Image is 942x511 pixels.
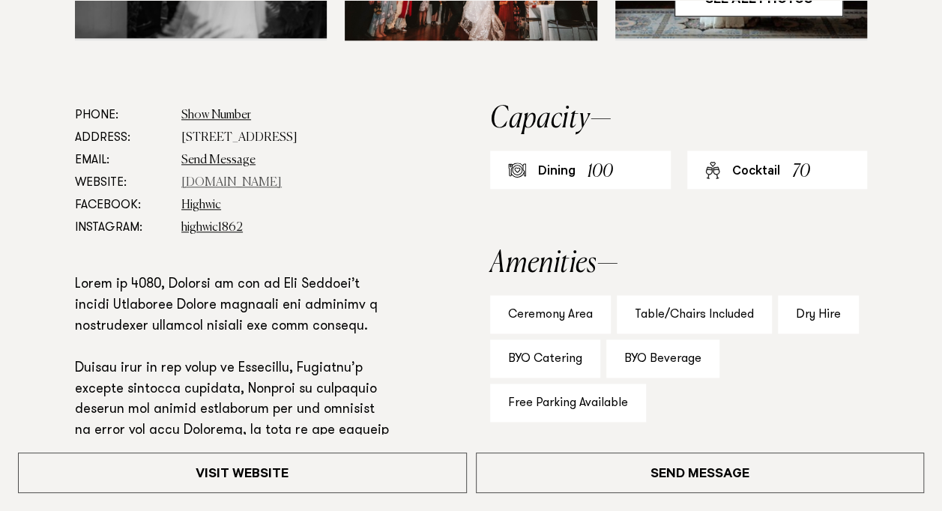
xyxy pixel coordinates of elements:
a: Highwic [181,199,221,211]
div: Table/Chairs Included [617,295,772,333]
dt: Instagram: [75,217,169,239]
div: BYO Catering [490,339,600,378]
div: Ceremony Area [490,295,611,333]
h2: Capacity [490,104,867,134]
a: highwic1862 [181,222,243,234]
dd: [STREET_ADDRESS] [181,127,393,149]
a: Visit Website [18,453,467,493]
a: [DOMAIN_NAME] [181,177,282,189]
dt: Website: [75,172,169,194]
h2: Amenities [490,249,867,279]
a: Send Message [476,453,925,493]
div: 70 [792,158,810,186]
dt: Facebook: [75,194,169,217]
div: BYO Beverage [606,339,719,378]
dt: Email: [75,149,169,172]
div: Dry Hire [778,295,859,333]
dt: Address: [75,127,169,149]
dt: Phone: [75,104,169,127]
a: Send Message [181,154,256,166]
div: Dining [538,163,576,181]
a: Show Number [181,109,251,121]
div: Cocktail [732,163,780,181]
div: 100 [588,158,613,186]
div: Free Parking Available [490,384,646,422]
